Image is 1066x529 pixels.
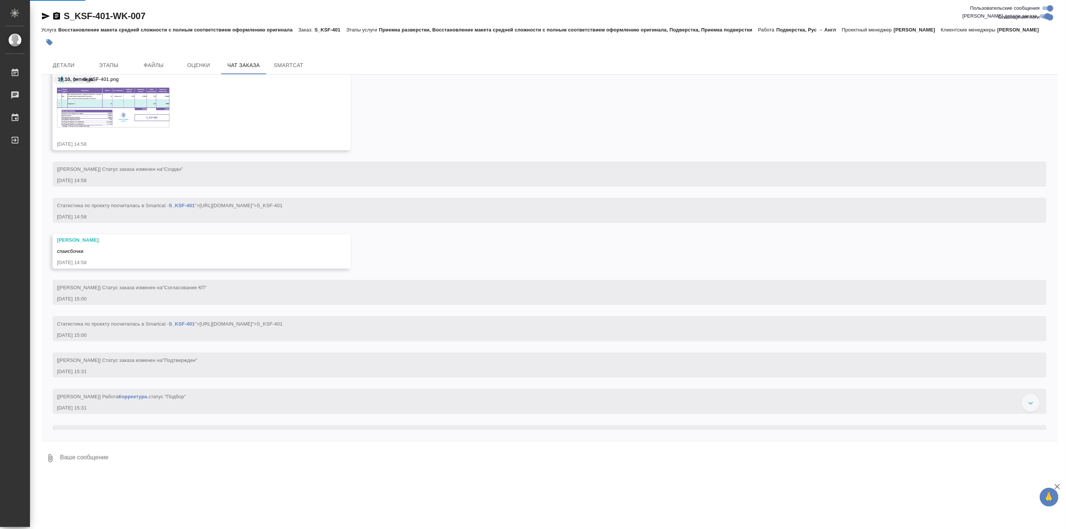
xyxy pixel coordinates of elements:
[58,76,93,83] p: 10.10, пятница
[57,357,198,363] span: [[PERSON_NAME]] Статус заказа изменен на
[41,27,58,33] p: Услуга
[1043,489,1056,505] span: 🙏
[894,27,941,33] p: [PERSON_NAME]
[57,236,325,244] div: [PERSON_NAME]
[57,177,1020,184] div: [DATE] 14:58
[226,61,262,70] span: Чат заказа
[46,61,82,70] span: Детали
[314,27,346,33] p: S_KSF-401
[57,285,207,290] span: [[PERSON_NAME]] Статус заказа изменен на
[136,61,172,70] span: Файлы
[91,61,127,70] span: Этапы
[346,27,379,33] p: Этапы услуги
[57,404,1020,412] div: [DATE] 15:31
[842,27,894,33] p: Проектный менеджер
[41,34,58,51] button: Добавить тэг
[162,285,207,290] span: "Согласование КП"
[162,166,183,172] span: "Создан"
[57,166,183,172] span: [[PERSON_NAME]] Статус заказа изменен на
[169,203,195,208] a: S_KSF-401
[57,88,169,127] img: S_KSF-401.png
[941,27,997,33] p: Клиентские менеджеры
[970,4,1040,12] span: Пользовательские сообщения
[57,203,283,208] span: Cтатистика по проекту посчиталась в Smartcat - ">[URL][DOMAIN_NAME]">S_KSF-401
[998,13,1040,21] span: Оповещения-логи
[379,27,758,33] p: Приемка разверстки, Восстановление макета средней сложности с полным соответствием оформлению ори...
[41,12,50,21] button: Скопировать ссылку для ЯМессенджера
[148,394,186,399] span: статус "Подбор"
[118,394,147,399] a: Корректура
[57,368,1020,375] div: [DATE] 15:31
[52,12,61,21] button: Скопировать ссылку
[57,295,1020,303] div: [DATE] 15:00
[57,213,1020,221] div: [DATE] 14:58
[298,27,314,33] p: Заказ:
[997,27,1045,33] p: [PERSON_NAME]
[57,248,83,254] span: спаисбочки
[271,61,307,70] span: SmartCat
[758,27,777,33] p: Работа
[162,357,197,363] span: "Подтвержден"
[64,11,145,21] a: S_KSF-401-WK-007
[57,332,1020,339] div: [DATE] 15:00
[963,12,1037,20] span: [PERSON_NAME] детали заказа
[57,321,283,327] span: Cтатистика по проекту посчиталась в Smartcat - ">[URL][DOMAIN_NAME]">S_KSF-401
[181,61,217,70] span: Оценки
[57,259,325,266] div: [DATE] 14:58
[57,140,325,148] div: [DATE] 14:58
[57,394,186,399] span: [[PERSON_NAME]] Работа .
[776,27,842,33] p: Подверстка, Рус → Англ
[169,321,195,327] a: S_KSF-401
[1040,488,1059,507] button: 🙏
[58,27,298,33] p: Восстановление макета средней сложности с полным соответствием оформлению оригинала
